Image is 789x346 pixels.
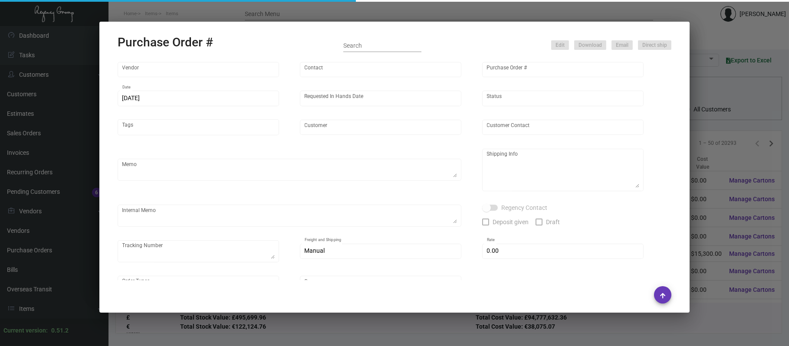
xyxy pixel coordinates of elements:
[305,247,325,254] span: Manual
[546,217,560,227] span: Draft
[611,40,633,50] button: Email
[616,42,628,49] span: Email
[501,202,547,213] span: Regency Contact
[118,35,213,50] h2: Purchase Order #
[551,40,569,50] button: Edit
[556,42,565,49] span: Edit
[51,326,69,335] div: 0.51.2
[579,42,602,49] span: Download
[493,217,529,227] span: Deposit given
[574,40,606,50] button: Download
[642,42,667,49] span: Direct ship
[3,326,48,335] div: Current version:
[638,40,671,50] button: Direct ship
